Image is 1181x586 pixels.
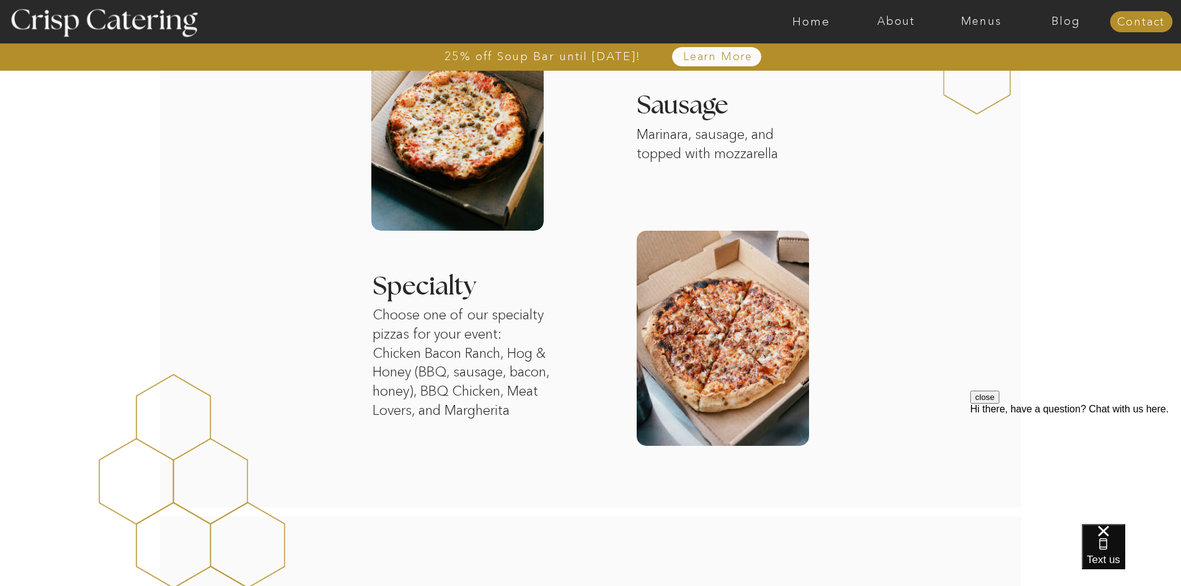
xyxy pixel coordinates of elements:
[1082,524,1181,586] iframe: podium webchat widget bubble
[769,16,854,28] a: Home
[970,391,1181,539] iframe: podium webchat widget prompt
[373,306,574,420] p: Choose one of our specialty pizzas for your event: Chicken Bacon Ranch, Hog & Honey (BBQ, sausage...
[400,50,686,63] a: 25% off Soup Bar until [DATE]!
[655,51,782,63] a: Learn More
[854,16,939,28] a: About
[1110,16,1172,29] a: Contact
[939,16,1024,28] a: Menus
[637,125,818,164] p: Marinara, sausage, and topped with mozzarella
[373,274,588,301] h3: Specialty
[1024,16,1108,28] a: Blog
[637,93,782,143] h3: Sausage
